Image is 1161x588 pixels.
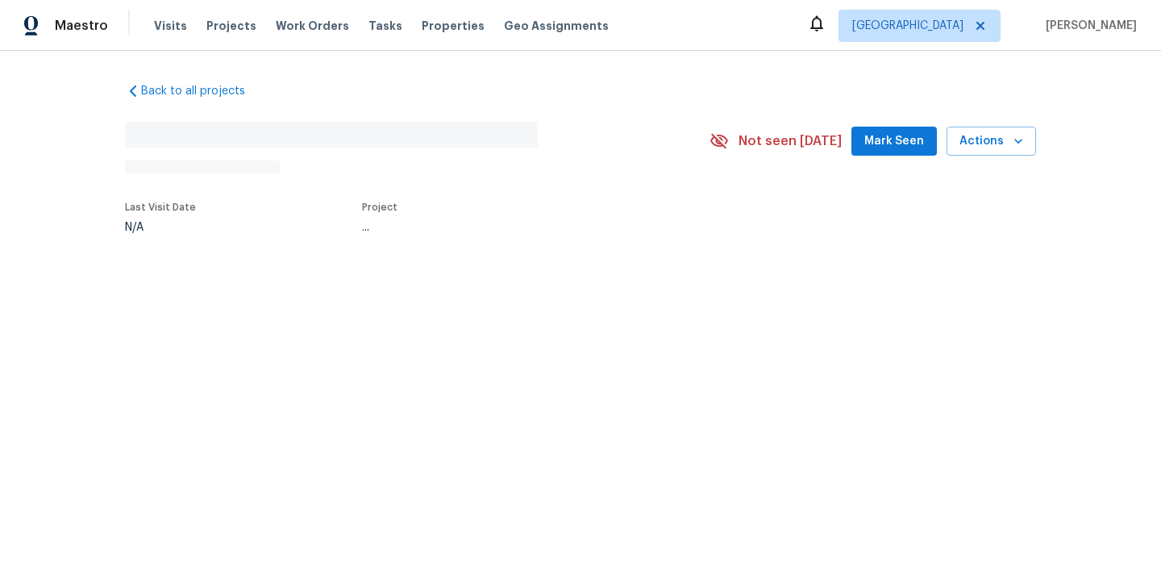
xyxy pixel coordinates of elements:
[276,18,349,34] span: Work Orders
[55,18,108,34] span: Maestro
[1039,18,1137,34] span: [PERSON_NAME]
[154,18,187,34] span: Visits
[125,202,196,212] span: Last Visit Date
[864,131,924,152] span: Mark Seen
[362,222,672,233] div: ...
[368,20,402,31] span: Tasks
[125,83,280,99] a: Back to all projects
[852,18,963,34] span: [GEOGRAPHIC_DATA]
[422,18,485,34] span: Properties
[851,127,937,156] button: Mark Seen
[947,127,1036,156] button: Actions
[206,18,256,34] span: Projects
[125,222,196,233] div: N/A
[504,18,609,34] span: Geo Assignments
[362,202,397,212] span: Project
[959,131,1023,152] span: Actions
[739,133,842,149] span: Not seen [DATE]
